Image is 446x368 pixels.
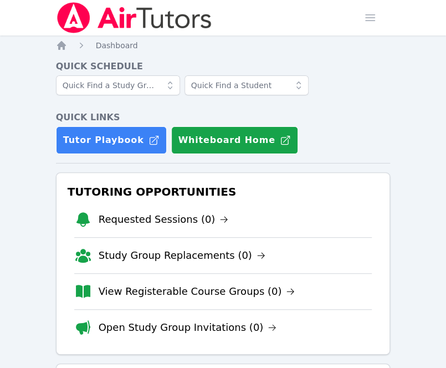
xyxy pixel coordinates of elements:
input: Quick Find a Student [184,75,309,95]
nav: Breadcrumb [56,40,391,51]
h4: Quick Links [56,111,391,124]
input: Quick Find a Study Group [56,75,180,95]
a: Study Group Replacements (0) [99,248,265,263]
a: Open Study Group Invitations (0) [99,320,277,335]
h4: Quick Schedule [56,60,391,73]
a: View Registerable Course Groups (0) [99,284,295,299]
button: Whiteboard Home [171,126,298,154]
a: Dashboard [96,40,138,51]
img: Air Tutors [56,2,213,33]
a: Requested Sessions (0) [99,212,229,227]
a: Tutor Playbook [56,126,167,154]
span: Dashboard [96,41,138,50]
h3: Tutoring Opportunities [65,182,381,202]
